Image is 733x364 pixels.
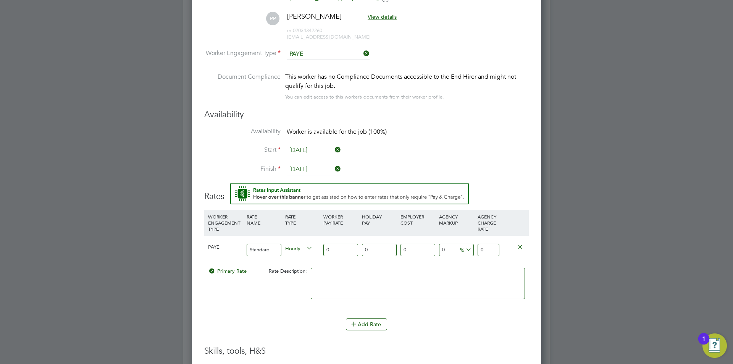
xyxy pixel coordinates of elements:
button: Add Rate [346,318,387,330]
h3: Skills, tools, H&S [204,346,529,357]
button: Rate Assistant [230,183,469,204]
span: % [457,245,473,254]
span: [PERSON_NAME] [287,12,342,21]
div: AGENCY CHARGE RATE [476,210,501,236]
h3: Availability [204,109,529,120]
span: [EMAIL_ADDRESS][DOMAIN_NAME] [287,34,370,40]
span: PP [266,12,279,25]
h3: Rates [204,183,529,202]
label: Document Compliance [204,72,281,100]
span: View details [368,13,397,20]
span: Rate Description: [269,268,307,274]
div: EMPLOYER COST [399,210,437,230]
label: Worker Engagement Type [204,49,281,57]
div: 1 [702,339,706,349]
div: WORKER PAY RATE [321,210,360,230]
div: AGENCY MARKUP [437,210,476,230]
div: You can edit access to this worker’s documents from their worker profile. [285,92,444,102]
div: WORKER ENGAGEMENT TYPE [206,210,245,236]
span: Worker is available for the job (100%) [287,128,387,136]
label: Finish [204,165,281,173]
label: Availability [204,128,281,136]
div: RATE NAME [245,210,283,230]
div: This worker has no Compliance Documents accessible to the End Hirer and might not qualify for thi... [285,72,529,91]
input: Select one [287,49,370,60]
input: Select one [287,164,341,175]
div: RATE TYPE [283,210,322,230]
span: 02034342260 [287,27,322,34]
input: Select one [287,145,341,156]
div: HOLIDAY PAY [360,210,399,230]
span: m: [287,27,293,34]
span: Primary Rate [208,268,247,274]
label: Start [204,146,281,154]
button: Open Resource Center, 1 new notification [702,333,727,358]
span: Hourly [285,244,313,252]
span: PAYE [208,244,220,250]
